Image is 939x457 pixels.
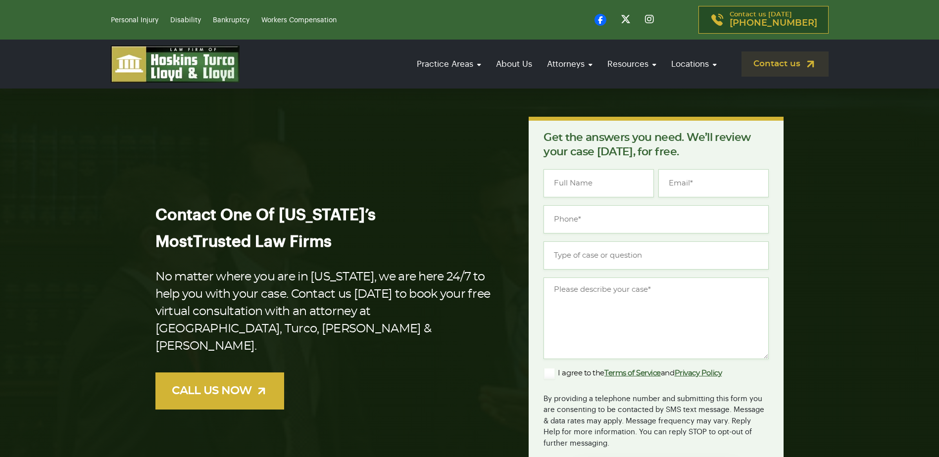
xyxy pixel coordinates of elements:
input: Type of case or question [544,241,769,270]
a: Locations [666,50,722,78]
label: I agree to the and [544,367,722,379]
span: Trusted Law Firms [193,234,332,250]
span: [PHONE_NUMBER] [730,18,817,28]
div: By providing a telephone number and submitting this form you are consenting to be contacted by SM... [544,387,769,450]
a: Workers Compensation [261,17,337,24]
a: Privacy Policy [675,369,722,377]
span: Contact One Of [US_STATE]’s [155,207,376,223]
img: logo [111,46,240,83]
a: Attorneys [542,50,597,78]
input: Email* [658,169,769,197]
a: Practice Areas [412,50,486,78]
img: arrow-up-right-light.svg [255,385,268,397]
input: Phone* [544,205,769,233]
a: Contact us [DATE][PHONE_NUMBER] [698,6,829,34]
a: CALL US NOW [155,372,284,410]
p: No matter where you are in [US_STATE], we are here 24/7 to help you with your case. Contact us [D... [155,269,497,355]
a: Terms of Service [604,369,661,377]
a: Disability [170,17,201,24]
p: Get the answers you need. We’ll review your case [DATE], for free. [544,131,769,159]
input: Full Name [544,169,654,197]
a: Bankruptcy [213,17,249,24]
span: Most [155,234,193,250]
p: Contact us [DATE] [730,11,817,28]
a: Contact us [741,51,829,77]
a: About Us [491,50,537,78]
a: Resources [602,50,661,78]
a: Personal Injury [111,17,158,24]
